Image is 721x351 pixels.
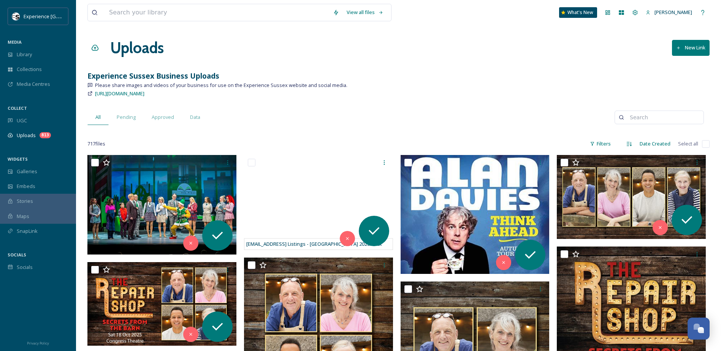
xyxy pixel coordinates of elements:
img: ext_1758712479.792115_-TRS-2025-1920x1080.jpg [557,155,706,239]
input: Search your library [105,4,329,21]
span: All [95,114,101,121]
img: ext_1759761300.255187_boxoffice.eastbourne@trafalgar.global-Alan Davies teaser.jpg [401,155,550,274]
iframe: msdoc-iframe [244,155,393,250]
a: [PERSON_NAME] [642,5,696,20]
span: [EMAIL_ADDRESS] Listings - [GEOGRAPHIC_DATA] 2025.docx [246,240,382,247]
a: Privacy Policy [27,338,49,347]
span: [URL][DOMAIN_NAME] [95,90,144,97]
span: MEDIA [8,39,22,45]
a: [URL][DOMAIN_NAME] [95,89,144,98]
a: Uploads [110,36,164,59]
button: New Link [672,40,710,55]
span: Experience [GEOGRAPHIC_DATA] [24,13,99,20]
span: Select all [678,140,698,147]
div: Filters [586,136,615,151]
div: 813 [40,132,51,138]
a: View all files [343,5,387,20]
span: Privacy Policy [27,341,49,346]
span: 717 file s [87,140,105,147]
span: Please share images and videos of your business for use on the Experience Sussex website and soci... [95,82,347,89]
span: Socials [17,264,33,271]
span: Pending [117,114,136,121]
a: What's New [559,7,597,18]
span: SnapLink [17,228,38,235]
strong: Experience Sussex Business Uploads [87,71,219,81]
button: Open Chat [688,318,710,340]
span: Embeds [17,183,35,190]
span: COLLECT [8,105,27,111]
div: Date Created [636,136,674,151]
span: Galleries [17,168,37,175]
span: Collections [17,66,42,73]
span: Maps [17,213,29,220]
input: Search [626,110,700,125]
span: Library [17,51,32,58]
img: ext_1759761300.538384_boxoffice.eastbourne@trafalgar.global-Elf the Musical Produciton Image Budd... [87,155,236,255]
img: WSCC%20ES%20Socials%20Icon%20-%20Secondary%20-%20Black.jpg [12,13,20,20]
span: Media Centres [17,81,50,88]
span: WIDGETS [8,156,28,162]
span: Data [190,114,200,121]
span: Uploads [17,132,36,139]
span: SOCIALS [8,252,26,258]
span: UGC [17,117,27,124]
img: ext_1758712479.162049_-repair shop landscape.jpg [87,262,236,346]
span: [PERSON_NAME] [654,9,692,16]
span: Stories [17,198,33,205]
span: Approved [152,114,174,121]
